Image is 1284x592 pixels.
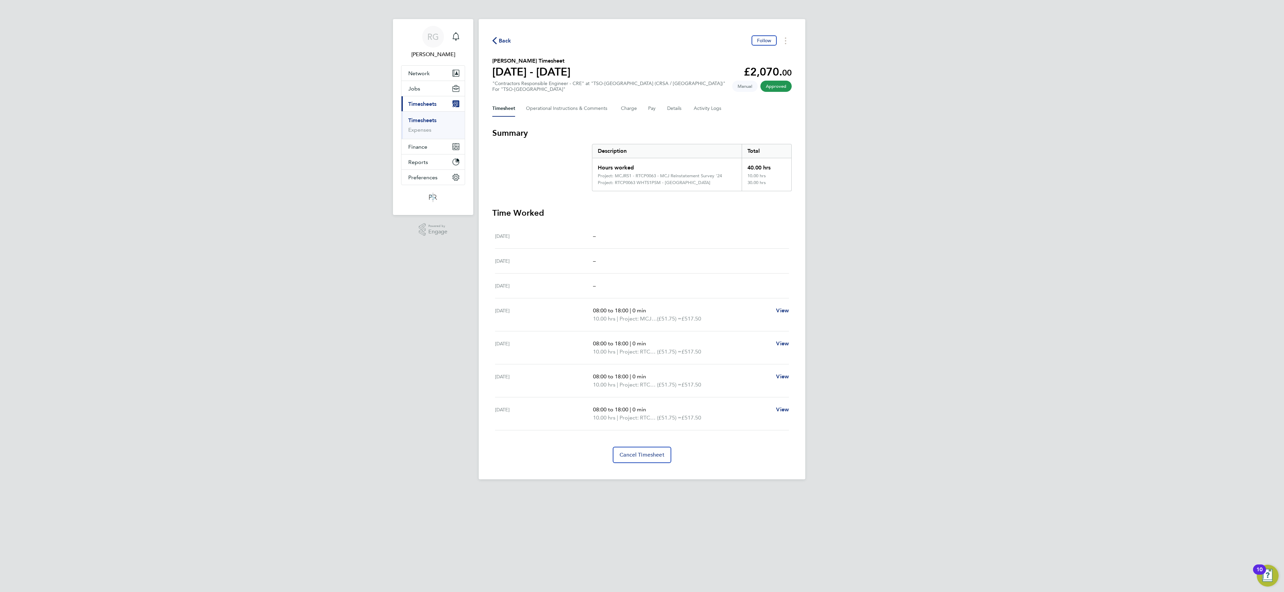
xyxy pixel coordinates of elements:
[632,406,646,413] span: 0 min
[593,373,628,380] span: 08:00 to 18:00
[632,373,646,380] span: 0 min
[492,65,571,79] h1: [DATE] - [DATE]
[593,282,596,289] span: –
[408,174,438,181] span: Preferences
[617,414,618,421] span: |
[495,307,593,323] div: [DATE]
[401,170,465,185] button: Preferences
[401,192,465,203] a: Go to home page
[592,144,742,158] div: Description
[428,223,447,229] span: Powered by
[408,101,437,107] span: Timesheets
[694,100,722,117] button: Activity Logs
[593,348,615,355] span: 10.00 hrs
[408,85,420,92] span: Jobs
[593,414,615,421] span: 10.00 hrs
[732,81,758,92] span: This timesheet was manually created.
[593,315,615,322] span: 10.00 hrs
[779,35,792,46] button: Timesheets Menu
[499,37,511,45] span: Back
[681,315,701,322] span: £517.50
[592,158,742,173] div: Hours worked
[630,340,631,347] span: |
[492,100,515,117] button: Timesheet
[495,340,593,356] div: [DATE]
[419,223,448,236] a: Powered byEngage
[617,381,618,388] span: |
[742,173,791,180] div: 10.00 hrs
[492,81,725,92] div: "Contractors Responsible Engineer - CRE" at "TSO-[GEOGRAPHIC_DATA] (CRSA / [GEOGRAPHIC_DATA])"
[742,158,791,173] div: 40.00 hrs
[620,348,657,356] span: Project: RTCP0063 WHTS1PSM - [GEOGRAPHIC_DATA]
[593,307,628,314] span: 08:00 to 18:00
[593,381,615,388] span: 10.00 hrs
[630,373,631,380] span: |
[1256,570,1263,578] div: 10
[526,100,610,117] button: Operational Instructions & Comments
[782,68,792,78] span: 00
[428,229,447,235] span: Engage
[401,154,465,169] button: Reports
[393,19,473,215] nav: Main navigation
[593,258,596,264] span: –
[776,340,789,347] span: View
[776,373,789,381] a: View
[408,70,430,77] span: Network
[776,406,789,413] span: View
[742,144,791,158] div: Total
[630,307,631,314] span: |
[760,81,792,92] span: This timesheet has been approved.
[592,144,792,191] div: Summary
[681,381,701,388] span: £517.50
[492,36,511,45] button: Back
[427,192,439,203] img: psrsolutions-logo-retina.png
[776,307,789,314] span: View
[744,65,792,78] app-decimal: £2,070.
[1257,565,1279,587] button: Open Resource Center, 10 new notifications
[492,208,792,218] h3: Time Worked
[408,127,431,133] a: Expenses
[495,282,593,290] div: [DATE]
[620,414,657,422] span: Project: RTCP0063 WHTS1PSM - [GEOGRAPHIC_DATA]
[752,35,777,46] button: Follow
[492,86,725,92] div: For "TSO-[GEOGRAPHIC_DATA]"
[757,37,771,44] span: Follow
[742,180,791,191] div: 30.00 hrs
[613,447,671,463] button: Cancel Timesheet
[492,57,571,65] h2: [PERSON_NAME] Timesheet
[408,117,437,124] a: Timesheets
[593,340,628,347] span: 08:00 to 18:00
[593,233,596,239] span: –
[667,100,683,117] button: Details
[776,373,789,380] span: View
[401,96,465,111] button: Timesheets
[657,348,681,355] span: (£51.75) =
[617,348,618,355] span: |
[620,381,657,389] span: Project: RTCP0063 WHTS1PSM - [GEOGRAPHIC_DATA]
[657,414,681,421] span: (£51.75) =
[648,100,656,117] button: Pay
[495,232,593,240] div: [DATE]
[632,340,646,347] span: 0 min
[492,128,792,138] h3: Summary
[593,406,628,413] span: 08:00 to 18:00
[408,144,427,150] span: Finance
[401,81,465,96] button: Jobs
[776,307,789,315] a: View
[401,66,465,81] button: Network
[598,180,710,185] div: Project: RTCP0063 WHTS1PSM - [GEOGRAPHIC_DATA]
[401,111,465,139] div: Timesheets
[492,128,792,463] section: Timesheet
[620,451,664,458] span: Cancel Timesheet
[408,159,428,165] span: Reports
[776,406,789,414] a: View
[495,257,593,265] div: [DATE]
[681,348,701,355] span: £517.50
[657,315,681,322] span: (£51.75) =
[776,340,789,348] a: View
[681,414,701,421] span: £517.50
[617,315,618,322] span: |
[401,26,465,59] a: RG[PERSON_NAME]
[630,406,631,413] span: |
[598,173,722,179] div: Project: MCJRS1 - RTCP0063 - MCJ Reinstatement Survey '24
